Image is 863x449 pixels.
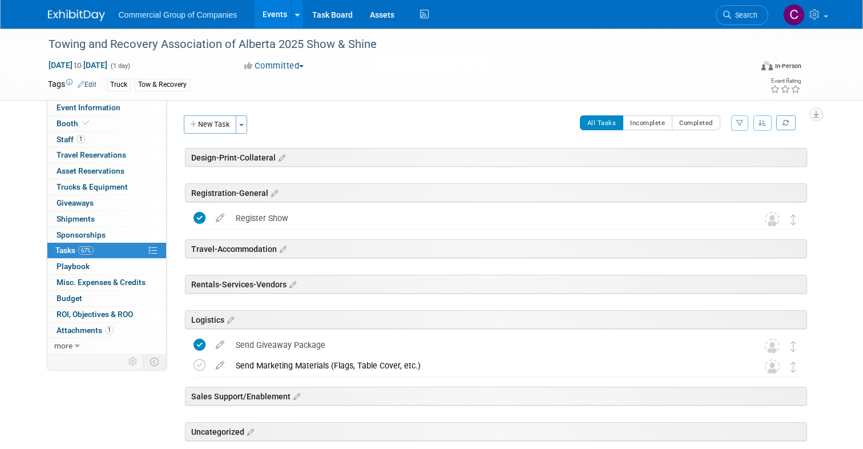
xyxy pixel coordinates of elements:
a: Playbook [47,259,166,274]
td: Tags [48,78,96,91]
div: Event Rating [770,78,801,84]
a: Misc. Expenses & Credits [47,275,166,290]
span: Tasks [55,246,94,255]
span: ROI, Objectives & ROO [57,310,133,319]
span: Shipments [57,214,95,223]
a: Booth [47,116,166,131]
a: Edit sections [244,426,254,437]
a: Search [716,5,768,25]
img: Format-Inperson.png [761,61,773,70]
i: Move task [791,341,796,352]
div: Sales Support/Enablement [185,387,807,406]
div: Travel-Accommodation [185,239,807,258]
span: 1 [105,326,114,334]
a: Edit sections [277,243,287,254]
div: Design-Print-Collateral [185,148,807,167]
a: Tasks67% [47,243,166,258]
span: (1 day) [110,62,130,70]
div: Truck [107,79,131,91]
a: Shipments [47,211,166,227]
div: Registration-General [185,183,807,202]
span: Booth [57,119,91,128]
img: Unassigned [765,339,780,354]
a: edit [210,213,230,223]
span: 1 [76,135,85,143]
a: ROI, Objectives & ROO [47,307,166,322]
span: Giveaways [57,198,94,207]
a: Event Information [47,100,166,115]
a: Edit [78,81,96,89]
span: Travel Reservations [57,150,126,159]
a: Asset Reservations [47,163,166,179]
td: Toggle Event Tabs [143,354,166,369]
i: Move task [791,214,796,225]
a: Staff1 [47,132,166,147]
span: Misc. Expenses & Credits [57,278,146,287]
div: Towing and Recovery Association of Alberta 2025 Show & Shine [45,34,737,55]
div: Send Giveaway Package [230,335,742,355]
a: Edit sections [287,278,296,290]
a: Edit sections [224,314,234,325]
div: Uncategorized [185,422,807,441]
a: Budget [47,291,166,306]
span: Commercial Group of Companies [119,10,237,19]
span: Attachments [57,326,114,335]
span: to [72,61,83,70]
span: Trucks & Equipment [57,182,128,191]
img: ExhibitDay [48,10,105,21]
a: Refresh [776,115,796,130]
img: Unassigned [765,359,780,374]
button: Completed [672,115,720,130]
a: Attachments1 [47,323,166,338]
div: In-Person [775,62,801,70]
div: Send Marketing Materials (Flags, Table Cover, etc.) [230,356,742,375]
td: Personalize Event Tab Strip [123,354,143,369]
div: Rentals-Services-Vendors [185,275,807,294]
div: Logistics [185,310,807,329]
span: Asset Reservations [57,166,124,175]
button: Incomplete [623,115,672,130]
span: Playbook [57,262,90,271]
button: All Tasks [580,115,624,130]
button: New Task [184,115,236,134]
div: Register Show [230,209,742,228]
img: Unassigned [765,212,780,227]
a: edit [210,340,230,350]
span: Staff [57,135,85,144]
span: Search [731,11,757,19]
a: Trucks & Equipment [47,179,166,195]
i: Booth reservation complete [83,120,89,126]
a: Edit sections [291,390,300,402]
button: Committed [240,60,308,72]
span: 67% [78,246,94,255]
span: [DATE] [DATE] [48,60,108,70]
span: Event Information [57,103,120,112]
span: Sponsorships [57,230,106,239]
a: Travel Reservations [47,147,166,163]
i: Move task [791,362,796,372]
div: Tow & Recovery [135,79,190,91]
img: Cole Mattern [783,4,805,26]
a: Sponsorships [47,227,166,243]
a: Edit sections [268,187,278,198]
span: more [54,341,72,350]
a: edit [210,360,230,371]
span: Budget [57,294,82,303]
div: Event Format [690,59,801,77]
a: Giveaways [47,195,166,211]
a: Edit sections [276,151,285,163]
a: more [47,338,166,354]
